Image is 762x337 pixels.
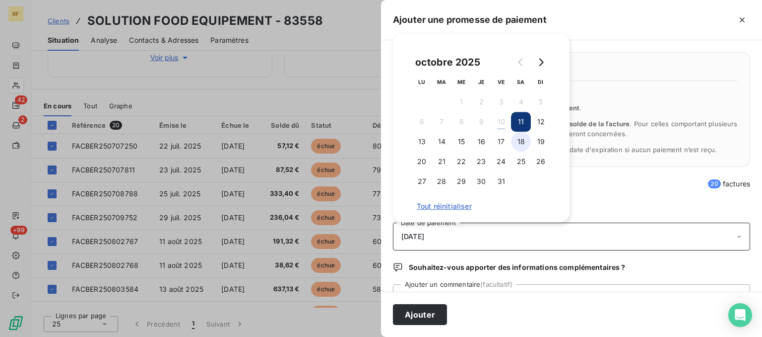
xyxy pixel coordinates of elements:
button: 14 [432,132,451,152]
th: mercredi [451,72,471,92]
button: 29 [451,171,471,191]
h5: Ajouter une promesse de paiement [393,13,547,27]
button: 9 [471,112,491,132]
button: 21 [432,152,451,171]
div: Open Intercom Messenger [728,303,752,327]
button: 3 [491,92,511,112]
button: 16 [471,132,491,152]
th: samedi [511,72,531,92]
button: 13 [412,132,432,152]
button: 7 [432,112,451,132]
button: 11 [511,112,531,132]
span: [DATE] [401,233,424,241]
button: 26 [531,152,551,171]
span: La promesse de paiement couvre . Pour celles comportant plusieurs échéances, seules les échéances... [417,120,738,138]
button: 19 [531,132,551,152]
th: dimanche [531,72,551,92]
button: 1 [451,92,471,112]
button: 2 [471,92,491,112]
button: 22 [451,152,471,171]
button: 17 [491,132,511,152]
span: l’ensemble du solde de la facture [523,120,630,128]
button: Go to next month [531,52,551,72]
button: Go to previous month [511,52,531,72]
span: 20 [708,179,720,188]
button: 25 [511,152,531,171]
span: factures [708,179,750,189]
th: lundi [412,72,432,92]
button: 15 [451,132,471,152]
span: Tout réinitialiser [417,202,546,210]
button: 10 [491,112,511,132]
button: 28 [432,171,451,191]
button: 8 [451,112,471,132]
th: jeudi [471,72,491,92]
div: octobre 2025 [412,54,484,70]
button: 27 [412,171,432,191]
th: mardi [432,72,451,92]
button: 23 [471,152,491,171]
button: 20 [412,152,432,171]
button: 31 [491,171,511,191]
button: 30 [471,171,491,191]
button: 4 [511,92,531,112]
button: 18 [511,132,531,152]
button: 6 [412,112,432,132]
span: Souhaitez-vous apporter des informations complémentaires ? [409,262,625,272]
th: vendredi [491,72,511,92]
button: 24 [491,152,511,171]
button: Ajouter [393,304,447,325]
button: 5 [531,92,551,112]
button: 12 [531,112,551,132]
